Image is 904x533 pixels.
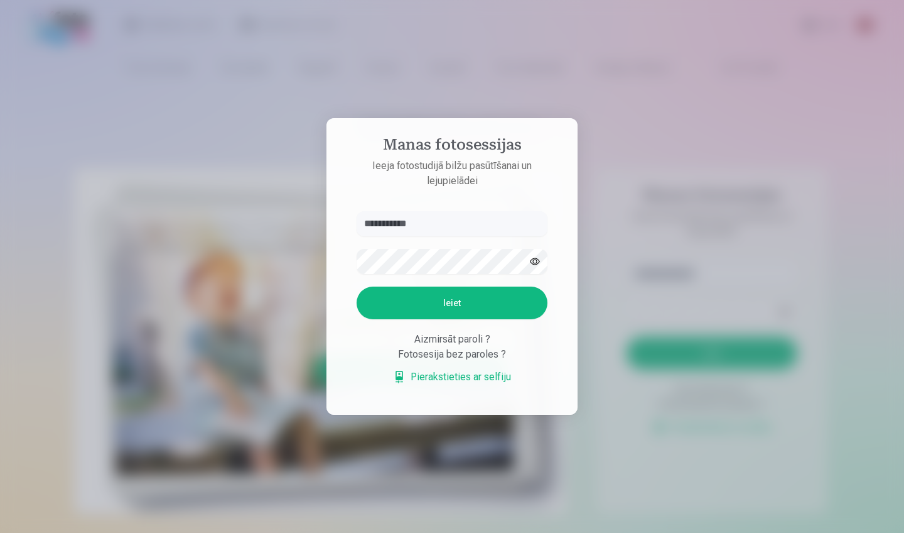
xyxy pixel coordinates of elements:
h4: Manas fotosessijas [344,136,560,158]
a: Pierakstieties ar selfiju [393,370,511,385]
div: Aizmirsāt paroli ? [357,332,547,347]
button: Ieiet [357,287,547,319]
p: Ieeja fotostudijā bilžu pasūtīšanai un lejupielādei [344,158,560,189]
div: Fotosesija bez paroles ? [357,347,547,362]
